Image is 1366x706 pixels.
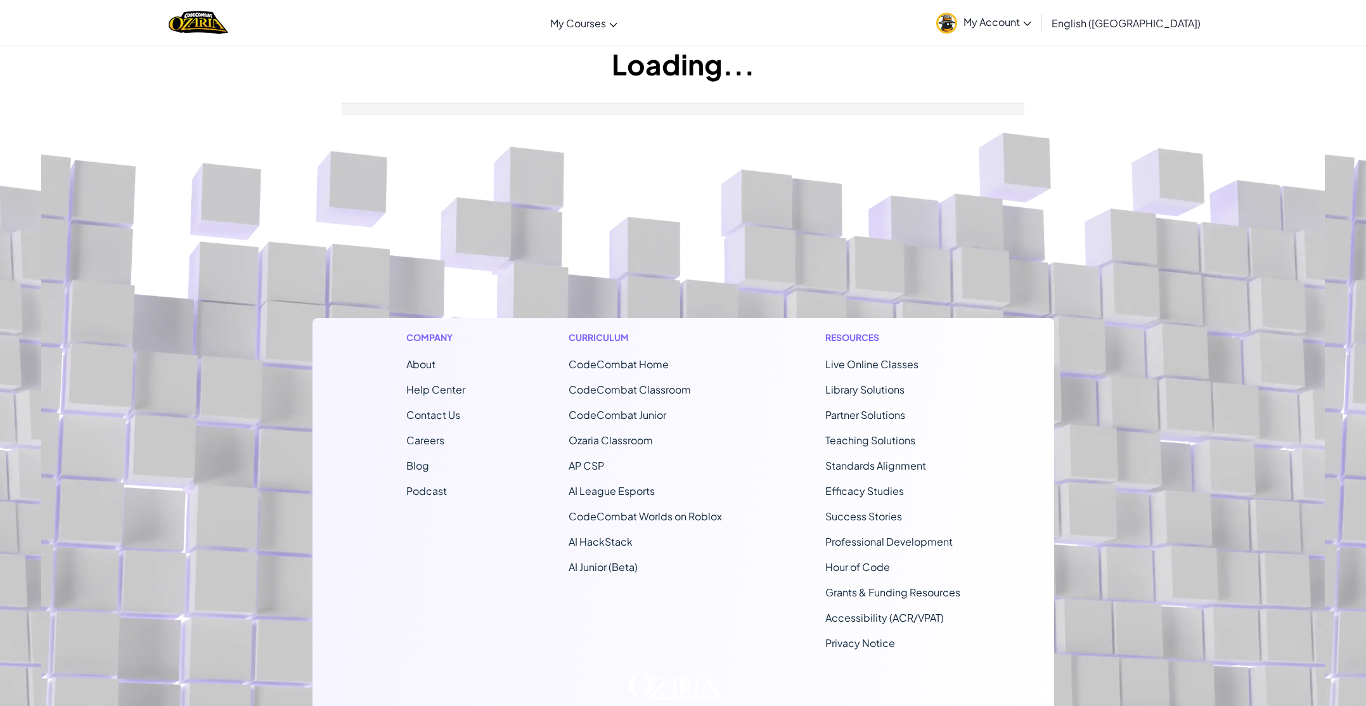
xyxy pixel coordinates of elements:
a: Partner Solutions [825,408,905,421]
a: AP CSP [569,459,604,472]
a: CodeCombat Junior [569,408,666,421]
a: English ([GEOGRAPHIC_DATA]) [1045,6,1207,40]
a: AI HackStack [569,535,633,548]
a: Ozaria Classroom [569,433,653,447]
a: Efficacy Studies [825,484,904,497]
a: About [406,357,435,371]
a: Careers [406,433,444,447]
a: Grants & Funding Resources [825,586,960,599]
a: Blog [406,459,429,472]
a: Standards Alignment [825,459,926,472]
a: Ozaria by CodeCombat logo [169,10,228,35]
a: CodeCombat Classroom [569,383,691,396]
img: Home [169,10,228,35]
a: My Account [930,3,1038,42]
a: My Courses [544,6,624,40]
a: Podcast [406,484,447,497]
span: My Courses [550,16,606,30]
a: Privacy Notice [825,636,895,650]
span: My Account [963,15,1031,29]
a: Library Solutions [825,383,905,396]
a: CodeCombat Worlds on Roblox [569,510,722,523]
a: Success Stories [825,510,902,523]
a: Teaching Solutions [825,433,915,447]
h1: Resources [825,331,960,344]
a: AI League Esports [569,484,655,497]
a: Help Center [406,383,465,396]
span: CodeCombat Home [569,357,669,371]
a: Hour of Code [825,560,890,574]
a: AI Junior (Beta) [569,560,638,574]
a: Accessibility (ACR/VPAT) [825,611,944,624]
img: Ozaria logo [629,674,725,699]
img: avatar [936,13,957,34]
span: English ([GEOGRAPHIC_DATA]) [1052,16,1201,30]
h1: Curriculum [569,331,722,344]
a: Live Online Classes [825,357,918,371]
span: Contact Us [406,408,460,421]
a: Professional Development [825,535,953,548]
h1: Company [406,331,465,344]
